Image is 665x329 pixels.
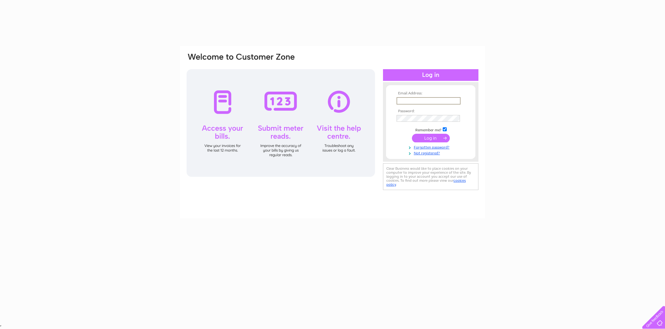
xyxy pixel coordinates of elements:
[397,150,466,156] a: Not registered?
[386,178,466,187] a: cookies policy
[395,126,466,133] td: Remember me?
[397,144,466,150] a: Forgotten password?
[412,134,450,142] input: Submit
[383,163,478,190] div: Clear Business would like to place cookies on your computer to improve your experience of the sit...
[395,109,466,113] th: Password:
[395,91,466,96] th: Email Address:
